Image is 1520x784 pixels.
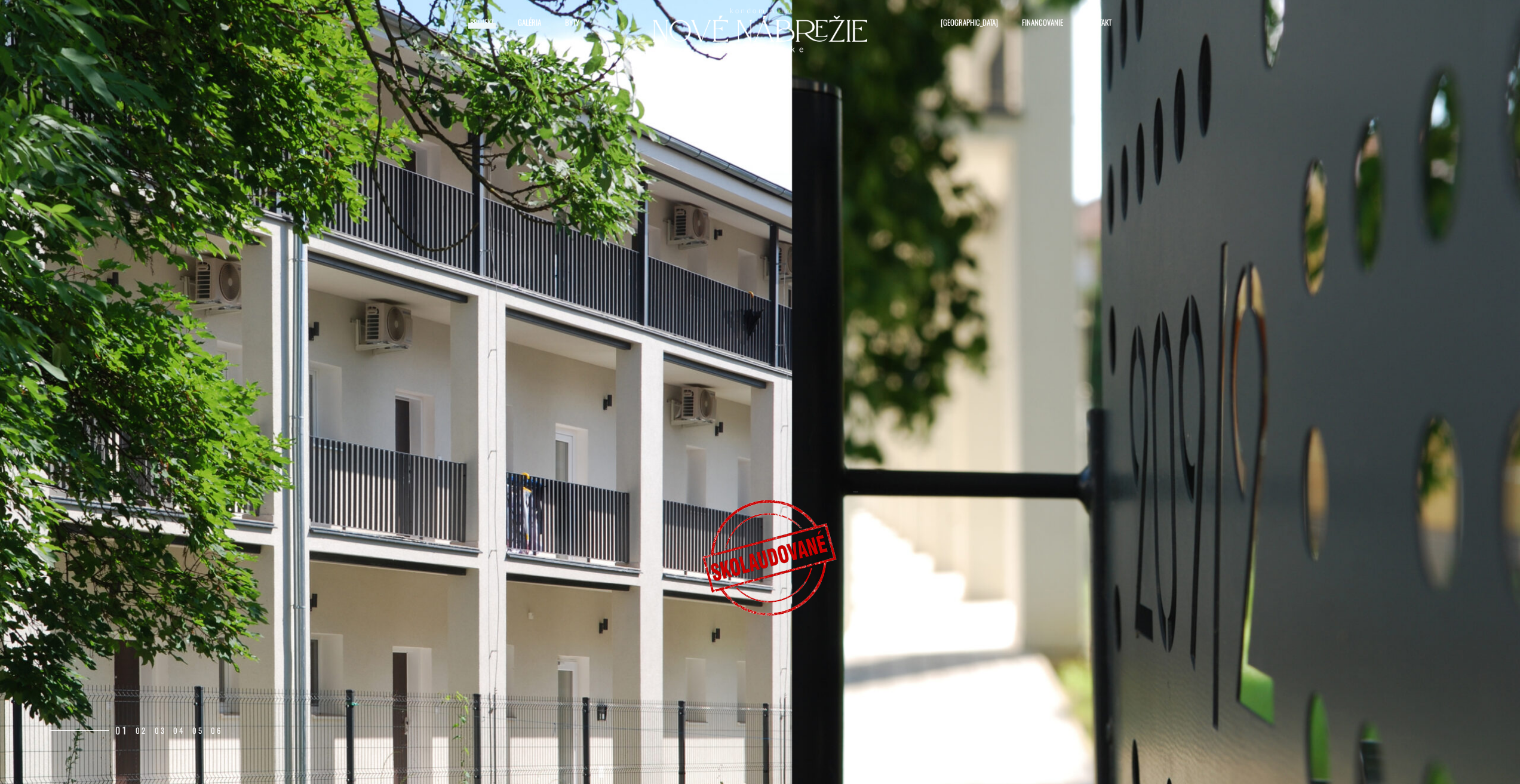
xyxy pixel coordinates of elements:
[923,13,1004,31] a: [GEOGRAPHIC_DATA]
[680,491,859,625] img: stamp3.png
[600,328,920,419] rs-layer: Vitajte
[470,13,494,31] span: Projekt
[565,13,579,31] span: Byty
[1087,13,1111,31] span: Kontakt
[941,13,998,31] span: [GEOGRAPHIC_DATA]
[452,13,500,31] a: Projekt
[1022,13,1063,31] span: Financovanie
[547,13,585,31] a: Byty
[1069,13,1117,31] a: Kontakt
[1004,13,1069,31] a: Financovanie
[518,13,541,31] span: Galéria
[500,13,547,31] a: Galéria
[639,6,880,54] img: light logo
